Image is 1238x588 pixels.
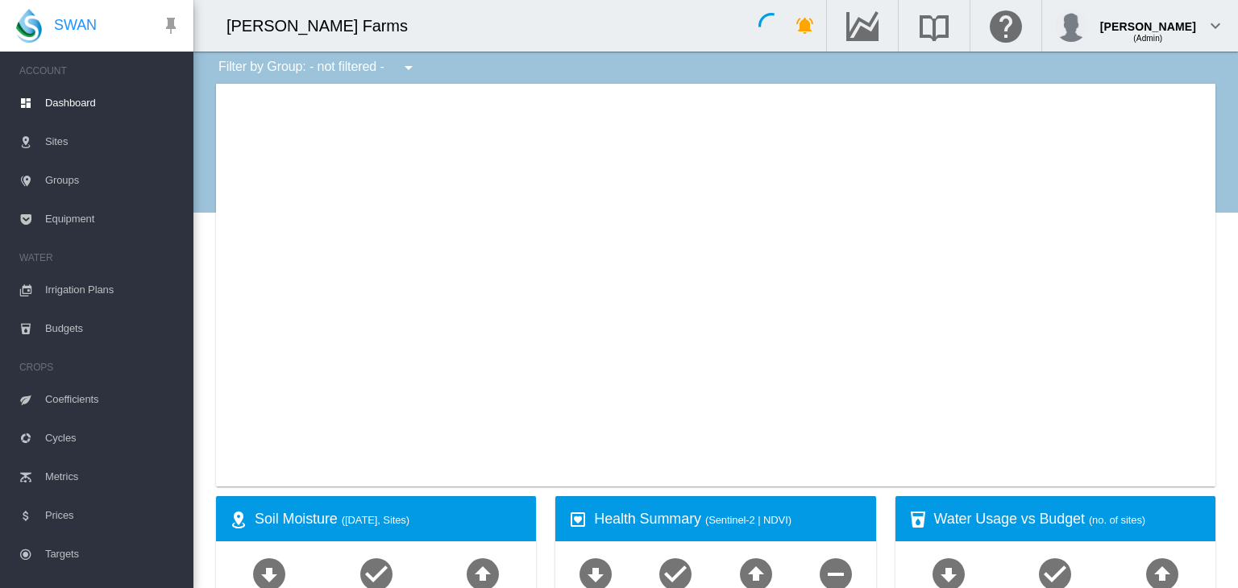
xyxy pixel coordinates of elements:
md-icon: icon-map-marker-radius [229,510,248,529]
div: Soil Moisture [255,509,523,529]
md-icon: icon-cup-water [908,510,928,529]
span: ([DATE], Sites) [342,514,409,526]
button: icon-bell-ring [789,10,821,42]
span: Sites [45,122,181,161]
span: Irrigation Plans [45,271,181,309]
span: WATER [19,245,181,271]
span: Cycles [45,419,181,458]
div: [PERSON_NAME] [1100,12,1196,28]
span: CROPS [19,354,181,380]
span: Equipment [45,200,181,238]
md-icon: icon-pin [161,16,181,35]
md-icon: Click here for help [987,16,1025,35]
md-icon: Search the knowledge base [915,16,953,35]
span: Coefficients [45,380,181,419]
div: Water Usage vs Budget [934,509,1203,529]
md-icon: Go to the Data Hub [843,16,882,35]
span: (Sentinel-2 | NDVI) [705,514,791,526]
span: SWAN [54,15,97,35]
div: Health Summary [594,509,862,529]
img: profile.jpg [1055,10,1087,42]
md-icon: icon-chevron-down [1206,16,1225,35]
span: (Admin) [1133,34,1162,43]
span: Targets [45,535,181,574]
md-icon: icon-heart-box-outline [568,510,588,529]
div: Filter by Group: - not filtered - [206,52,430,84]
div: [PERSON_NAME] Farms [226,14,422,37]
md-icon: icon-bell-ring [796,16,815,35]
span: Metrics [45,458,181,496]
span: ACCOUNT [19,58,181,84]
span: Prices [45,496,181,535]
span: Dashboard [45,84,181,122]
span: Groups [45,161,181,200]
img: SWAN-Landscape-Logo-Colour-drop.png [16,9,42,43]
md-icon: icon-menu-down [399,58,418,77]
button: icon-menu-down [393,52,425,84]
span: (no. of sites) [1089,514,1145,526]
span: Budgets [45,309,181,348]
